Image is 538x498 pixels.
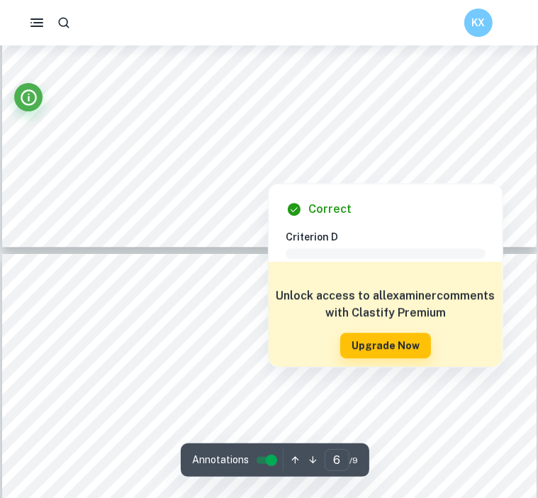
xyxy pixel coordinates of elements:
h6: Unlock access to all examiner comments with Clastify Premium [276,287,495,321]
span: / 9 [349,454,358,467]
button: Upgrade Now [340,333,431,358]
h6: Correct [308,201,352,218]
button: KX [464,9,493,37]
button: Info [14,83,43,111]
h6: KX [471,15,487,31]
h6: Criterion D [286,229,497,245]
span: Annotations [192,453,249,467]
